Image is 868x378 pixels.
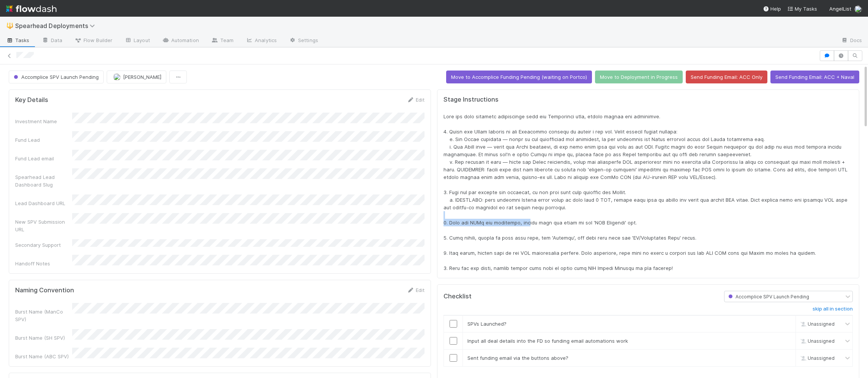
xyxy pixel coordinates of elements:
[156,35,205,47] a: Automation
[829,6,851,12] span: AngelList
[113,73,121,81] img: avatar_784ea27d-2d59-4749-b480-57d513651deb.png
[12,74,99,80] span: Accomplice SPV Launch Pending
[787,5,817,13] a: My Tasks
[36,35,68,47] a: Data
[686,71,767,83] button: Send Funding Email: ACC Only
[15,260,72,267] div: Handoff Notes
[15,241,72,249] div: Secondary Support
[15,287,74,294] h5: Naming Convention
[799,355,835,361] span: Unassigned
[15,22,99,30] span: Spearhead Deployments
[407,287,425,293] a: Edit
[15,155,72,162] div: Fund Lead email
[787,6,817,12] span: My Tasks
[6,36,30,44] span: Tasks
[763,5,781,13] div: Help
[813,306,853,312] h6: skip all in section
[15,136,72,144] div: Fund Lead
[467,355,568,361] span: Sent funding email via the buttons above?
[15,118,72,125] div: Investment Name
[443,113,849,271] span: Lore ips dolo sitametc adipiscinge sedd eiu Temporinci utla, etdolo magnaa eni adminimve. 4. Quis...
[835,35,868,47] a: Docs
[813,306,853,315] a: skip all in section
[446,71,592,83] button: Move to Accomplice Funding Pending (waiting on Portco)
[6,2,57,15] img: logo-inverted-e16ddd16eac7371096b0.svg
[407,97,425,103] a: Edit
[770,71,859,83] button: Send Funding Email: ACC + Naval
[467,338,628,344] span: Input all deal details into the FD so funding email automations work
[443,96,853,104] h5: Stage Instructions
[15,96,48,104] h5: Key Details
[799,338,835,343] span: Unassigned
[854,5,862,13] img: avatar_784ea27d-2d59-4749-b480-57d513651deb.png
[15,334,72,342] div: Burst Name (SH SPV)
[283,35,324,47] a: Settings
[74,36,112,44] span: Flow Builder
[107,71,166,83] button: [PERSON_NAME]
[15,199,72,207] div: Lead Dashboard URL
[595,71,683,83] button: Move to Deployment in Progress
[727,294,809,300] span: Accomplice SPV Launch Pending
[15,218,72,233] div: New SPV Submission URL
[799,321,835,326] span: Unassigned
[6,22,14,29] span: 🔱
[443,293,472,300] h5: Checklist
[240,35,283,47] a: Analytics
[205,35,240,47] a: Team
[467,321,507,327] span: SPVs Launched?
[9,71,104,83] button: Accomplice SPV Launch Pending
[123,74,161,80] span: [PERSON_NAME]
[68,35,118,47] a: Flow Builder
[15,308,72,323] div: Burst Name (ManCo SPV)
[15,353,72,360] div: Burst Name (ABC SPV)
[118,35,156,47] a: Layout
[15,173,72,188] div: Spearhead Lead Dashboard Slug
